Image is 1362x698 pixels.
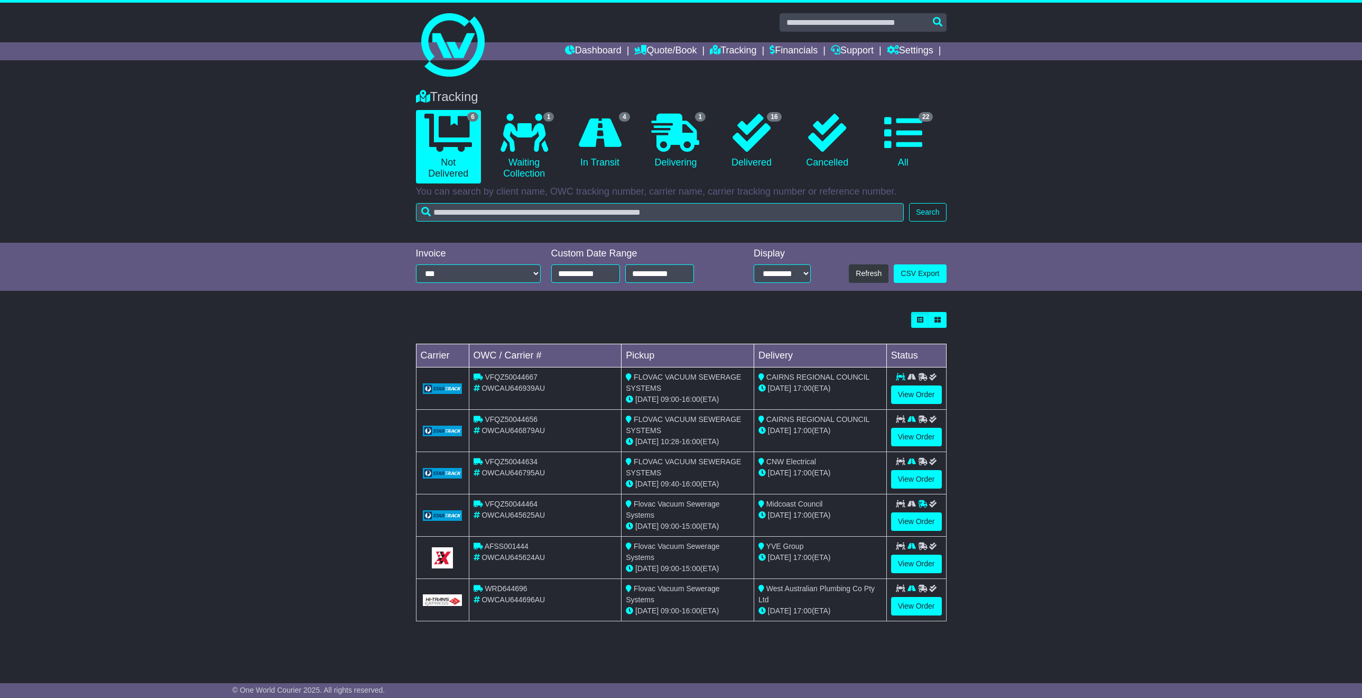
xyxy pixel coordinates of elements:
[485,584,527,593] span: WRD644696
[891,385,942,404] a: View Order
[758,467,882,479] div: (ETA)
[682,480,700,488] span: 16:00
[919,112,933,122] span: 22
[758,425,882,436] div: (ETA)
[485,500,538,508] span: VFQZ50044464
[626,500,719,519] span: Flovac Vacuum Sewerage Systems
[891,555,942,573] a: View Order
[485,457,538,466] span: VFQZ50044634
[661,607,679,615] span: 09:00
[481,595,545,604] span: OWCAU644696AU
[793,469,812,477] span: 17:00
[793,607,812,615] span: 17:00
[626,436,749,447] div: - (ETA)
[416,110,481,183] a: 6 Not Delivered
[758,510,882,521] div: (ETA)
[754,248,811,260] div: Display
[766,542,804,550] span: YVE Group
[626,457,741,477] span: FLOVAC VACUUM SEWERAGE SYSTEMS
[622,344,754,368] td: Pickup
[793,553,812,562] span: 17:00
[567,110,632,172] a: 4 In Transit
[682,395,700,403] span: 16:00
[758,605,882,617] div: (ETA)
[481,384,545,392] span: OWCAU646939AU
[626,584,719,604] span: Flovac Vacuum Sewerage Systems
[626,563,749,574] div: - (ETA)
[551,248,721,260] div: Custom Date Range
[768,384,791,392] span: [DATE]
[626,479,749,490] div: - (ETA)
[635,395,659,403] span: [DATE]
[891,470,942,489] a: View Order
[626,394,749,405] div: - (ETA)
[634,42,697,60] a: Quote/Book
[423,594,462,606] img: GetCarrierServiceLogo
[469,344,622,368] td: OWC / Carrier #
[768,426,791,435] span: [DATE]
[661,437,679,446] span: 10:28
[758,584,875,604] span: West Australian Plumbing Co Pty Ltd
[768,607,791,615] span: [DATE]
[635,522,659,530] span: [DATE]
[485,373,538,381] span: VFQZ50044667
[661,564,679,573] span: 09:00
[886,344,946,368] td: Status
[758,552,882,563] div: (ETA)
[870,110,935,172] a: 22 All
[891,428,942,446] a: View Order
[682,607,700,615] span: 16:00
[768,469,791,477] span: [DATE]
[635,564,659,573] span: [DATE]
[891,512,942,531] a: View Order
[485,542,529,550] span: AFSS001444
[831,42,874,60] a: Support
[492,110,557,183] a: 1 Waiting Collection
[423,468,462,479] img: GetCarrierServiceLogo
[635,607,659,615] span: [DATE]
[416,344,469,368] td: Carrier
[768,553,791,562] span: [DATE]
[481,426,545,435] span: OWCAU646879AU
[695,112,706,122] span: 1
[626,373,741,392] span: FLOVAC VACUUM SEWERAGE SYSTEMS
[416,248,541,260] div: Invoice
[793,426,812,435] span: 17:00
[719,110,784,172] a: 16 Delivered
[909,203,946,222] button: Search
[626,521,749,532] div: - (ETA)
[661,480,679,488] span: 09:40
[894,264,946,283] a: CSV Export
[626,415,741,435] span: FLOVAC VACUUM SEWERAGE SYSTEMS
[661,522,679,530] span: 09:00
[565,42,622,60] a: Dashboard
[891,597,942,616] a: View Order
[423,510,462,521] img: GetCarrierServiceLogo
[766,457,816,466] span: CNW Electrical
[768,511,791,519] span: [DATE]
[485,415,538,424] span: VFQZ50044656
[481,469,545,477] span: OWCAU646795AU
[423,426,462,436] img: GetCarrierServiceLogo
[682,437,700,446] span: 16:00
[710,42,756,60] a: Tracking
[793,511,812,519] span: 17:00
[635,480,659,488] span: [DATE]
[481,553,545,562] span: OWCAU645624AU
[887,42,933,60] a: Settings
[619,112,630,122] span: 4
[754,344,886,368] td: Delivery
[233,686,385,694] span: © One World Courier 2025. All rights reserved.
[481,511,545,519] span: OWCAU645625AU
[467,112,478,122] span: 6
[661,395,679,403] span: 09:00
[849,264,888,283] button: Refresh
[626,605,749,617] div: - (ETA)
[411,89,952,105] div: Tracking
[766,415,870,424] span: CAIRNS REGIONAL COUNCIL
[770,42,818,60] a: Financials
[766,500,823,508] span: Midcoast Council
[635,437,659,446] span: [DATE]
[626,542,719,562] span: Flovac Vacuum Sewerage Systems
[795,110,860,172] a: Cancelled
